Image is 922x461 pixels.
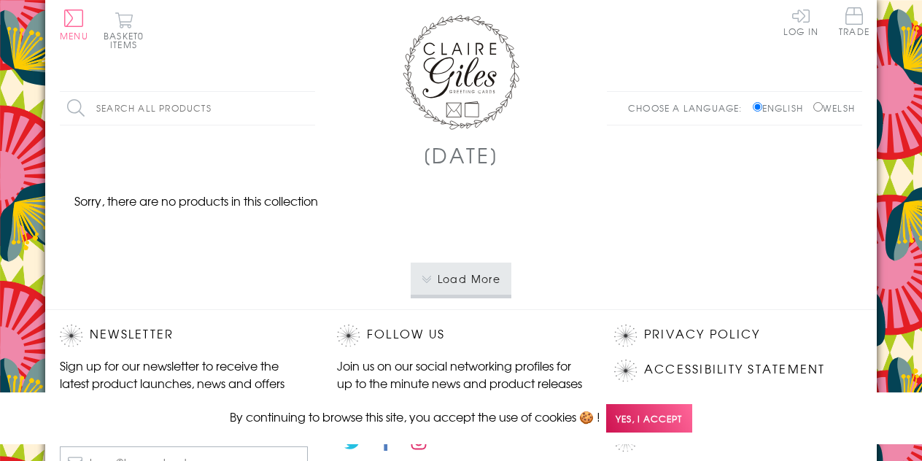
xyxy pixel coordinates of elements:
[104,12,144,49] button: Basket0 items
[60,192,333,209] p: Sorry, there are no products in this collection
[337,357,585,409] p: Join us on our social networking profiles for up to the minute news and product releases the mome...
[839,7,869,39] a: Trade
[628,101,750,115] p: Choose a language:
[813,102,823,112] input: Welsh
[301,92,315,125] input: Search
[644,360,826,379] a: Accessibility Statement
[783,7,818,36] a: Log In
[337,325,585,346] h2: Follow Us
[753,101,810,115] label: English
[411,263,512,295] button: Load More
[60,29,88,42] span: Menu
[403,15,519,130] img: Claire Giles Greetings Cards
[60,92,315,125] input: Search all products
[110,29,144,51] span: 0 items
[644,325,760,344] a: Privacy Policy
[423,140,500,170] h1: [DATE]
[753,102,762,112] input: English
[813,101,855,115] label: Welsh
[60,325,308,346] h2: Newsletter
[60,9,88,40] button: Menu
[606,404,692,433] span: Yes, I accept
[60,357,308,409] p: Sign up for our newsletter to receive the latest product launches, news and offers directly to yo...
[839,7,869,36] span: Trade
